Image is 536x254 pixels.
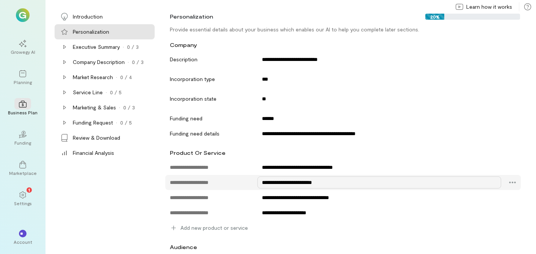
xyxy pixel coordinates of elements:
div: Growegy AI [11,49,35,55]
div: Personalization [170,13,213,20]
a: Business Plan [9,94,36,122]
div: Personalization [73,28,109,36]
div: Funding need [165,112,254,122]
div: 0 / 4 [120,73,132,81]
a: Marketplace [9,155,36,182]
div: Business Plan [8,109,38,115]
div: Market Research [73,73,113,81]
div: 0 / 5 [120,119,132,126]
div: · [116,73,117,81]
div: Funding [14,140,31,146]
span: Learn how it works [466,3,512,11]
div: Funding Request [73,119,113,126]
div: Executive Summary [73,43,120,51]
div: · [119,104,120,111]
span: audience [170,244,197,250]
div: 0 / 3 [127,43,139,51]
a: Planning [9,64,36,91]
div: · [106,89,107,96]
div: Incorporation state [165,93,254,103]
div: 0 / 3 [132,58,144,66]
div: Financial Analysis [73,149,114,157]
span: 1 [28,186,30,193]
span: Add new product or service [180,224,248,232]
div: · [116,119,117,126]
div: 0 / 5 [110,89,122,96]
div: 0 / 3 [123,104,135,111]
div: Description [165,53,254,63]
div: Review & Download [73,134,120,142]
div: Funding need details [165,128,254,137]
span: company [170,42,197,48]
div: · [128,58,129,66]
div: Planning [14,79,32,85]
a: Growegy AI [9,34,36,61]
span: product or service [170,150,226,156]
a: Settings [9,185,36,212]
div: Marketplace [9,170,37,176]
div: Company Description [73,58,125,66]
div: Incorporation type [165,73,254,83]
div: Introduction [73,13,103,20]
a: Funding [9,125,36,152]
div: · [123,43,124,51]
div: Provide essential details about your business which enables our AI to help you complete later sec... [165,26,521,33]
div: Marketing & Sales [73,104,116,111]
div: Settings [14,200,32,206]
div: Account [14,239,32,245]
div: Service Line [73,89,103,96]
